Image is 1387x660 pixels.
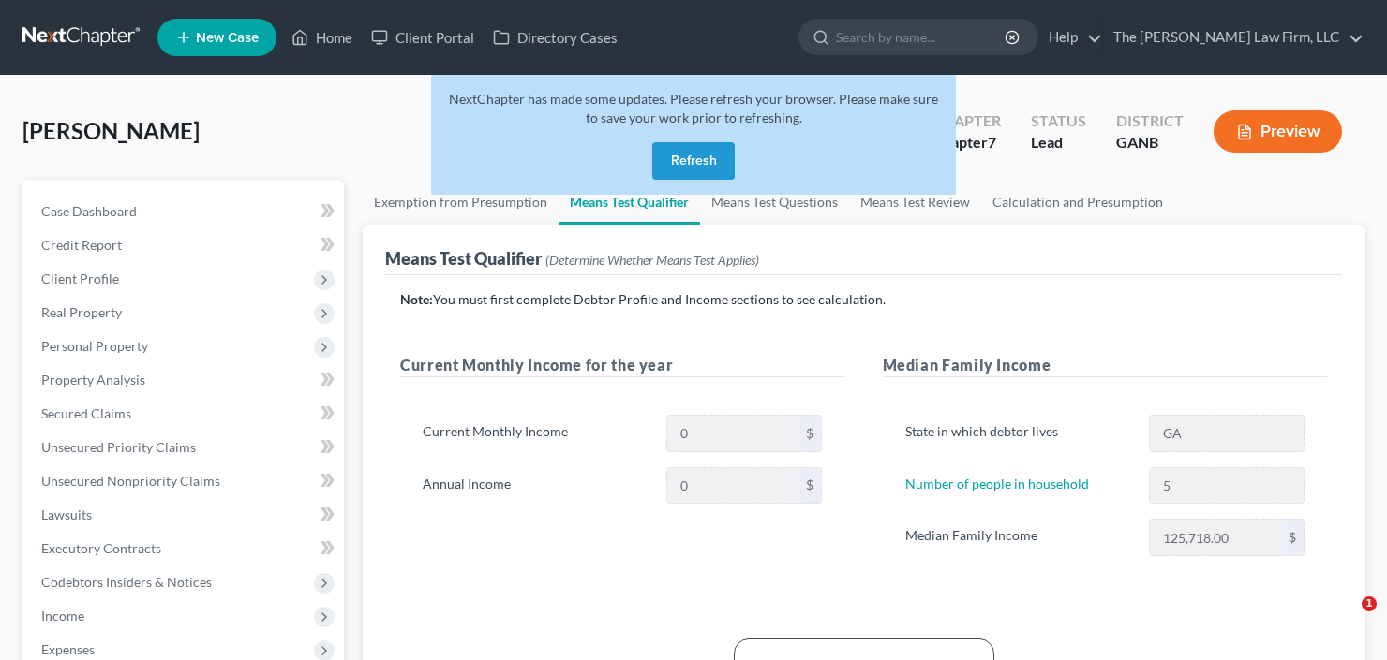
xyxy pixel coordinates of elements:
[362,21,484,54] a: Client Portal
[896,415,1140,452] label: State in which debtor lives
[400,291,433,307] strong: Note:
[26,228,344,262] a: Credit Report
[22,117,200,144] span: [PERSON_NAME]
[41,574,212,590] span: Codebtors Insiders & Notices
[1116,110,1184,132] div: District
[26,532,344,565] a: Executory Contracts
[196,31,259,45] span: New Case
[41,372,145,388] span: Property Analysis
[932,132,1001,154] div: Chapter
[41,405,131,421] span: Secured Claims
[41,608,84,623] span: Income
[883,354,1328,377] h5: Median Family Income
[905,476,1089,491] a: Number of people in household
[385,247,759,270] div: Means Test Qualifier
[41,338,148,354] span: Personal Property
[41,439,196,455] span: Unsecured Priority Claims
[932,110,1001,132] div: Chapter
[981,180,1174,225] a: Calculation and Presumption
[282,21,362,54] a: Home
[400,290,1327,309] p: You must first complete Debtor Profile and Income sections to see calculation.
[799,468,822,504] div: $
[1031,110,1086,132] div: Status
[988,133,996,151] span: 7
[1362,596,1377,611] span: 1
[26,397,344,431] a: Secured Claims
[41,506,92,522] span: Lawsuits
[1150,520,1281,555] input: 0.00
[41,641,95,657] span: Expenses
[400,354,845,377] h5: Current Monthly Income for the year
[667,468,798,504] input: 0.00
[41,540,161,556] span: Executory Contracts
[652,142,735,180] button: Refresh
[484,21,627,54] a: Directory Cases
[26,363,344,397] a: Property Analysis
[1150,416,1304,451] input: State
[1214,110,1342,153] button: Preview
[1039,21,1102,54] a: Help
[667,416,798,451] input: 0.00
[41,304,122,320] span: Real Property
[1323,596,1368,641] iframe: Intercom live chat
[1104,21,1364,54] a: The [PERSON_NAME] Law Firm, LLC
[41,203,137,219] span: Case Dashboard
[836,20,1007,54] input: Search by name...
[799,416,822,451] div: $
[413,467,657,505] label: Annual Income
[545,252,759,268] span: (Determine Whether Means Test Applies)
[413,415,657,452] label: Current Monthly Income
[1031,132,1086,154] div: Lead
[896,519,1140,556] label: Median Family Income
[26,195,344,228] a: Case Dashboard
[449,91,938,125] span: NextChapter has made some updates. Please refresh your browser. Please make sure to save your wor...
[41,271,119,286] span: Client Profile
[1150,468,1304,504] input: --
[41,237,122,253] span: Credit Report
[41,473,220,489] span: Unsecured Nonpriority Claims
[1116,132,1184,154] div: GANB
[26,431,344,464] a: Unsecured Priority Claims
[363,180,559,225] a: Exemption from Presumption
[1281,520,1304,555] div: $
[26,498,344,532] a: Lawsuits
[26,464,344,498] a: Unsecured Nonpriority Claims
